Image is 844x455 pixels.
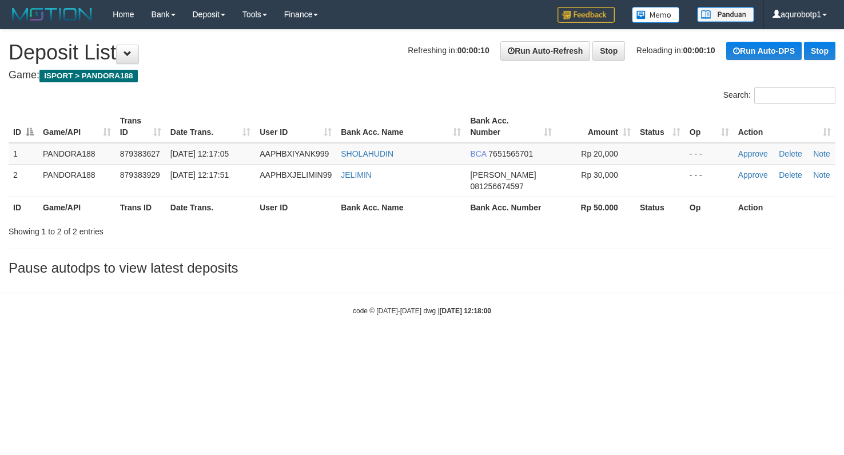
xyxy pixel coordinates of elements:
[813,170,830,179] a: Note
[556,197,635,218] th: Rp 50.000
[9,164,38,197] td: 2
[685,143,734,165] td: - - -
[166,197,255,218] th: Date Trans.
[632,7,680,23] img: Button%20Memo.svg
[726,42,802,60] a: Run Auto-DPS
[408,46,489,55] span: Refreshing in:
[558,7,615,23] img: Feedback.jpg
[465,197,556,218] th: Bank Acc. Number
[116,197,166,218] th: Trans ID
[685,110,734,143] th: Op: activate to sort column ascending
[166,110,255,143] th: Date Trans.: activate to sort column ascending
[336,110,465,143] th: Bank Acc. Name: activate to sort column ascending
[9,110,38,143] th: ID: activate to sort column descending
[9,197,38,218] th: ID
[38,143,116,165] td: PANDORA188
[170,170,229,179] span: [DATE] 12:17:51
[635,197,685,218] th: Status
[38,164,116,197] td: PANDORA188
[9,221,343,237] div: Showing 1 to 2 of 2 entries
[9,41,835,64] h1: Deposit List
[465,110,556,143] th: Bank Acc. Number: activate to sort column ascending
[336,197,465,218] th: Bank Acc. Name
[260,149,329,158] span: AAPHBXIYANK999
[440,307,491,315] strong: [DATE] 12:18:00
[9,6,95,23] img: MOTION_logo.png
[635,110,685,143] th: Status: activate to sort column ascending
[636,46,715,55] span: Reloading in:
[470,182,523,191] span: Copy 081256674597 to clipboard
[738,149,768,158] a: Approve
[9,143,38,165] td: 1
[581,170,618,179] span: Rp 30,000
[255,197,336,218] th: User ID
[683,46,715,55] strong: 00:00:10
[738,170,768,179] a: Approve
[779,170,802,179] a: Delete
[500,41,590,61] a: Run Auto-Refresh
[685,164,734,197] td: - - -
[779,149,802,158] a: Delete
[260,170,332,179] span: AAPHBXJELIMIN99
[255,110,336,143] th: User ID: activate to sort column ascending
[581,149,618,158] span: Rp 20,000
[9,70,835,81] h4: Game:
[457,46,489,55] strong: 00:00:10
[804,42,835,60] a: Stop
[470,170,536,179] span: [PERSON_NAME]
[341,170,372,179] a: JELIMIN
[9,261,835,276] h3: Pause autodps to view latest deposits
[697,7,754,22] img: panduan.png
[685,197,734,218] th: Op
[120,170,160,179] span: 879383929
[488,149,533,158] span: Copy 7651565701 to clipboard
[813,149,830,158] a: Note
[170,149,229,158] span: [DATE] 12:17:05
[470,149,486,158] span: BCA
[754,87,835,104] input: Search:
[39,70,138,82] span: ISPORT > PANDORA188
[38,110,116,143] th: Game/API: activate to sort column ascending
[341,149,393,158] a: SHOLAHUDIN
[723,87,835,104] label: Search:
[734,110,835,143] th: Action: activate to sort column ascending
[116,110,166,143] th: Trans ID: activate to sort column ascending
[38,197,116,218] th: Game/API
[556,110,635,143] th: Amount: activate to sort column ascending
[592,41,625,61] a: Stop
[120,149,160,158] span: 879383627
[734,197,835,218] th: Action
[353,307,491,315] small: code © [DATE]-[DATE] dwg |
